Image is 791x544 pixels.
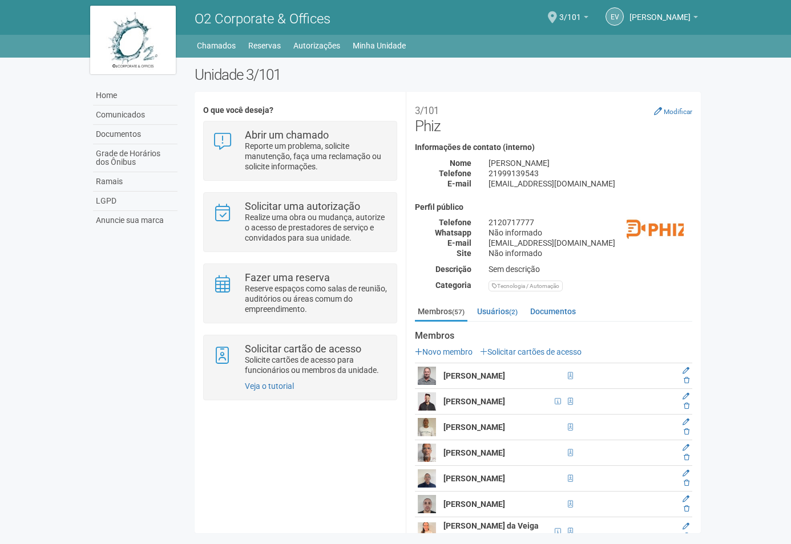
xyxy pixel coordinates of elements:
img: user.png [418,367,436,385]
a: Editar membro [683,522,689,530]
small: (57) [452,308,465,316]
a: [PERSON_NAME] [629,14,698,23]
img: user.png [418,522,436,541]
small: 3/101 [415,105,439,116]
a: Excluir membro [684,376,689,384]
strong: [PERSON_NAME] [443,474,505,483]
div: [EMAIL_ADDRESS][DOMAIN_NAME] [480,178,701,189]
a: Fazer uma reserva Reserve espaços como salas de reunião, auditórios ou áreas comum do empreendime... [212,273,388,314]
img: user.png [418,469,436,488]
img: logo.jpg [90,6,176,74]
a: Novo membro [415,347,473,356]
a: Editar membro [683,418,689,426]
a: Excluir membro [684,479,689,487]
a: Solicitar uma autorização Realize uma obra ou mudança, autorize o acesso de prestadores de serviç... [212,201,388,243]
a: Editar membro [683,367,689,375]
a: Editar membro [683,444,689,452]
a: Membros(57) [415,303,467,322]
a: Chamados [197,38,236,54]
p: Reporte um problema, solicite manutenção, faça uma reclamação ou solicite informações. [245,141,388,172]
img: user.png [418,444,436,462]
strong: Fazer uma reserva [245,271,330,283]
a: Reservas [248,38,281,54]
strong: Membros [415,331,692,341]
a: Comunicados [93,105,177,125]
img: user.png [418,418,436,436]
a: Modificar [654,107,692,116]
strong: [PERSON_NAME] [443,371,505,380]
a: Ramais [93,172,177,192]
a: 3/101 [559,14,588,23]
a: Excluir membro [684,402,689,410]
span: Eduany Vidal [629,2,691,22]
strong: Solicitar uma autorização [245,200,360,212]
strong: Whatsapp [435,228,471,237]
span: 3/101 [559,2,581,22]
a: Veja o tutorial [245,381,294,391]
strong: Categoria [435,281,471,290]
a: Home [93,86,177,105]
p: Solicite cartões de acesso para funcionários ou membros da unidade. [245,355,388,375]
strong: Site [457,249,471,258]
a: Excluir membro [684,505,689,513]
strong: [PERSON_NAME] [443,423,505,432]
strong: [PERSON_NAME] [443,397,505,406]
a: Solicitar cartão de acesso Solicite cartões de acesso para funcionários ou membros da unidade. [212,344,388,375]
strong: Telefone [439,218,471,227]
div: Tecnologia / Automação [489,281,563,291]
img: user.png [418,495,436,513]
a: Autorizações [293,38,340,54]
a: Editar membro [683,392,689,400]
a: Excluir membro [684,532,689,540]
h2: Phiz [415,100,692,135]
h4: O que você deseja? [203,106,397,115]
img: business.png [627,203,684,260]
a: Grade de Horários dos Ônibus [93,144,177,172]
p: Reserve espaços como salas de reunião, auditórios ou áreas comum do empreendimento. [245,283,388,314]
small: (2) [509,308,518,316]
span: O2 Corporate & Offices [195,11,330,27]
a: Editar membro [683,495,689,503]
h4: Perfil público [415,203,692,212]
a: Minha Unidade [353,38,406,54]
a: Documentos [527,303,579,320]
a: Editar membro [683,469,689,477]
a: Solicitar cartões de acesso [480,347,582,356]
strong: [PERSON_NAME] [443,448,505,457]
div: [PERSON_NAME] [480,158,701,168]
h2: Unidade 3/101 [195,66,701,83]
strong: E-mail [447,238,471,247]
div: 2120717777 [480,217,701,228]
div: Não informado [480,228,701,238]
a: LGPD [93,192,177,211]
img: user.png [418,392,436,411]
strong: [PERSON_NAME] da Veiga Vaz Porto [443,521,539,542]
strong: E-mail [447,179,471,188]
div: 21999139543 [480,168,701,178]
strong: [PERSON_NAME] [443,500,505,509]
a: Usuários(2) [474,303,520,320]
strong: Descrição [435,265,471,274]
div: [EMAIL_ADDRESS][DOMAIN_NAME] [480,238,701,248]
strong: Solicitar cartão de acesso [245,343,361,355]
a: Excluir membro [684,453,689,461]
div: Sem descrição [480,264,701,274]
div: Não informado [480,248,701,258]
small: Modificar [664,108,692,116]
a: Documentos [93,125,177,144]
strong: Telefone [439,169,471,178]
strong: Nome [450,159,471,168]
a: Abrir um chamado Reporte um problema, solicite manutenção, faça uma reclamação ou solicite inform... [212,130,388,172]
a: Anuncie sua marca [93,211,177,230]
p: Realize uma obra ou mudança, autorize o acesso de prestadores de serviço e convidados para sua un... [245,212,388,243]
a: Excluir membro [684,428,689,436]
strong: Abrir um chamado [245,129,329,141]
h4: Informações de contato (interno) [415,143,692,152]
a: EV [606,7,624,26]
